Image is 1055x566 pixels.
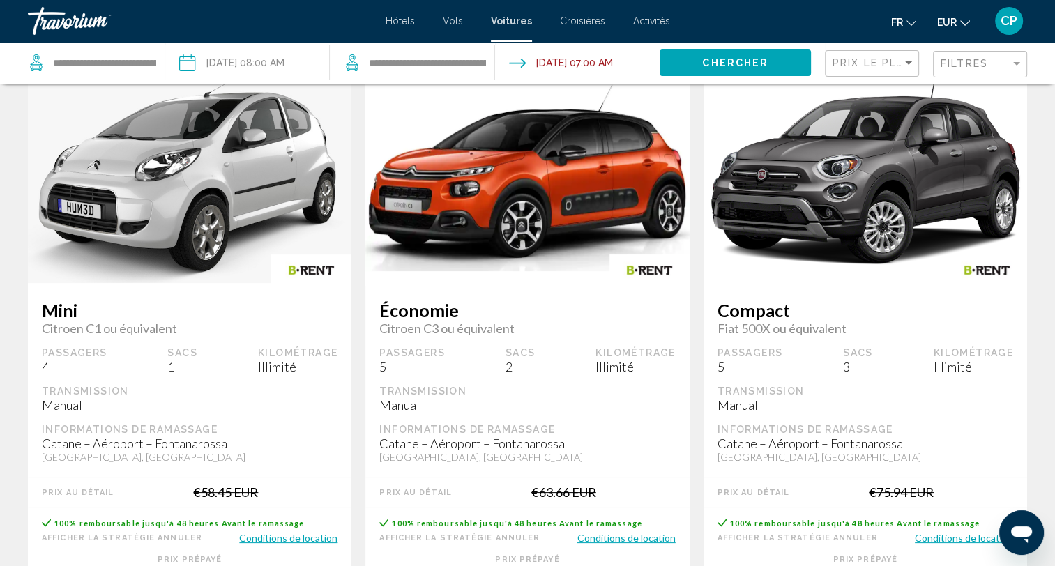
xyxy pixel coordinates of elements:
iframe: Bouton de lancement de la fenêtre de messagerie [999,510,1044,555]
span: Chercher [702,58,768,69]
div: Illimité [934,359,1013,374]
div: Catane – Aéroport – Fontanarossa [379,436,675,451]
div: Kilométrage [934,346,1013,359]
div: Prix au détail [718,488,789,497]
button: Conditions de location [577,531,676,544]
div: Sacs [506,346,536,359]
div: €58.45 EUR [193,484,258,500]
a: Vols [443,15,463,26]
div: Kilométrage [258,346,337,359]
div: Sacs [843,346,873,359]
div: Manual [718,397,1013,413]
img: primary.png [704,68,1027,281]
button: Drop-off date: Sep 17, 2025 07:00 AM [509,42,613,84]
span: EUR [937,17,957,28]
img: B-RENT [271,254,351,286]
span: 100% remboursable jusqu'à 48 heures Avant le ramassage [392,519,642,528]
span: CP [1001,14,1017,28]
button: Filter [933,50,1027,79]
a: Hôtels [386,15,415,26]
span: Fiat 500X ou équivalent [718,321,1013,336]
button: Conditions de location [239,531,337,544]
button: Afficher la stratégie Annuler [718,531,878,544]
div: Sacs [167,346,197,359]
div: Informations de ramassage [718,423,1013,436]
div: Illimité [595,359,675,374]
div: 2 [506,359,536,374]
div: Catane – Aéroport – Fontanarossa [42,436,337,451]
button: Afficher la stratégie Annuler [42,531,202,544]
div: Manual [379,397,675,413]
div: [GEOGRAPHIC_DATA], [GEOGRAPHIC_DATA] [718,451,1013,463]
button: Change currency [937,12,970,32]
span: 100% remboursable jusqu'à 48 heures Avant le ramassage [54,519,304,528]
button: Conditions de location [915,531,1013,544]
span: Mini [42,300,337,321]
img: primary.png [28,66,351,282]
div: Passagers [379,346,445,359]
div: Transmission [718,385,1013,397]
span: Compact [718,300,1013,321]
div: 4 [42,359,107,374]
a: Croisières [560,15,605,26]
button: Chercher [660,49,811,75]
div: Transmission [42,385,337,397]
div: 3 [843,359,873,374]
span: Citroen C1 ou équivalent [42,321,337,336]
button: Pickup date: Sep 13, 2025 08:00 AM [179,42,284,84]
span: Prix ​​le plus bas [833,57,941,68]
div: [GEOGRAPHIC_DATA], [GEOGRAPHIC_DATA] [42,451,337,463]
div: Passagers [42,346,107,359]
div: Passagers [718,346,783,359]
img: primary.png [365,77,689,272]
button: User Menu [991,6,1027,36]
a: Travorium [28,7,372,35]
div: Informations de ramassage [42,423,337,436]
span: fr [891,17,903,28]
span: Filtres [941,58,988,69]
div: Catane – Aéroport – Fontanarossa [718,436,1013,451]
div: Prix au détail [379,488,451,497]
div: €75.94 EUR [869,484,934,500]
span: 100% remboursable jusqu'à 48 heures Avant le ramassage [730,519,980,528]
a: Activités [633,15,670,26]
a: Voitures [491,15,532,26]
div: Prix au détail [42,488,114,497]
span: Citroen C3 ou équivalent [379,321,675,336]
div: €63.66 EUR [531,484,596,500]
img: B-RENT [947,254,1027,286]
div: 1 [167,359,197,374]
div: 5 [718,359,783,374]
div: Prix ​​prépayé [42,555,337,564]
div: Illimité [258,359,337,374]
div: 5 [379,359,445,374]
div: Kilométrage [595,346,675,359]
div: [GEOGRAPHIC_DATA], [GEOGRAPHIC_DATA] [379,451,675,463]
button: Afficher la stratégie Annuler [379,531,540,544]
span: Économie [379,300,675,321]
div: Informations de ramassage [379,423,675,436]
button: Change language [891,12,916,32]
div: Manual [42,397,337,413]
div: Prix ​​prépayé [718,555,1013,564]
div: Transmission [379,385,675,397]
mat-select: Sort by [833,58,915,70]
img: B-RENT [609,254,690,286]
div: Prix ​​prépayé [379,555,675,564]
